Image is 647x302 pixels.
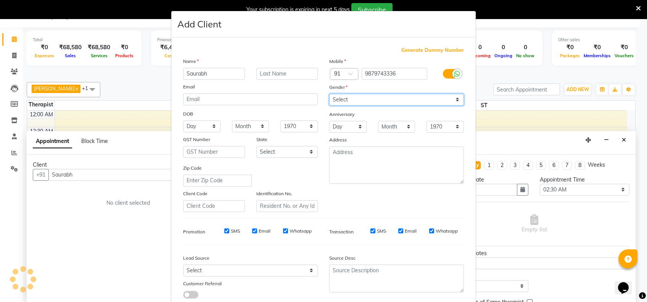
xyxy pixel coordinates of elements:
[183,58,199,65] label: Name
[177,17,221,31] h4: Add Client
[290,228,312,235] label: Whatsapp
[256,200,318,212] input: Resident No. or Any Id
[329,111,354,118] label: Anniversary
[362,68,428,80] input: Mobile
[256,68,318,80] input: Last Name
[377,228,386,235] label: SMS
[183,68,245,80] input: First Name
[401,47,464,54] span: Generate Dummy Number
[259,228,270,235] label: Email
[329,58,346,65] label: Mobile
[183,228,205,235] label: Promotion
[329,137,347,143] label: Address
[329,84,348,91] label: Gender
[405,228,417,235] label: Email
[183,165,202,172] label: Zip Code
[183,200,245,212] input: Client Code
[183,93,318,105] input: Email
[183,136,210,143] label: GST Number
[183,175,252,186] input: Enter Zip Code
[329,255,356,262] label: Source Desc
[231,228,240,235] label: SMS
[183,190,208,197] label: Client Code
[256,190,292,197] label: Identification No.
[183,111,193,117] label: DOB
[329,228,354,235] label: Transaction
[183,146,245,158] input: GST Number
[183,84,195,90] label: Email
[183,255,209,262] label: Lead Source
[256,136,267,143] label: State
[436,228,458,235] label: Whatsapp
[183,280,222,287] label: Customer Referral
